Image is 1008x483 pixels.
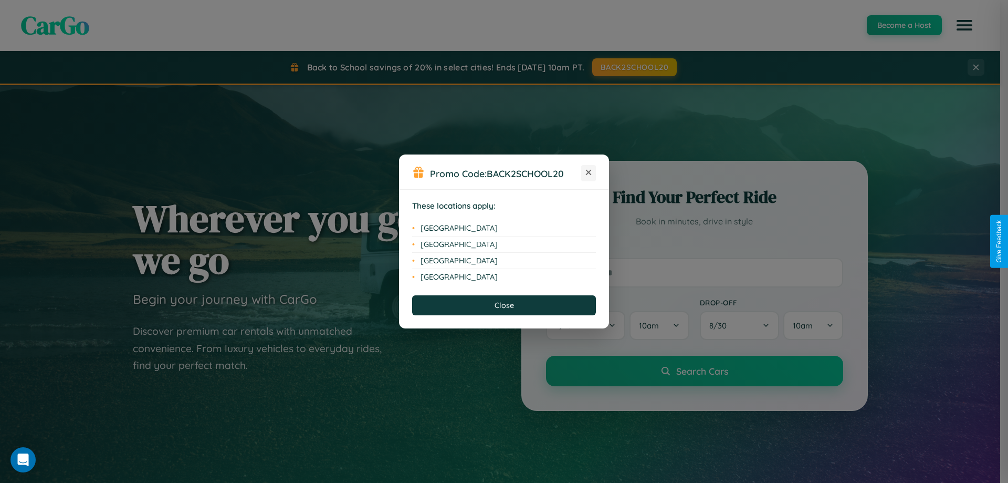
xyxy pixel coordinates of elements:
[412,269,596,285] li: [GEOGRAPHIC_DATA]
[412,237,596,253] li: [GEOGRAPHIC_DATA]
[412,201,496,211] strong: These locations apply:
[10,447,36,472] div: Open Intercom Messenger
[412,295,596,315] button: Close
[430,168,581,179] h3: Promo Code:
[487,168,564,179] b: BACK2SCHOOL20
[995,220,1003,263] div: Give Feedback
[412,253,596,269] li: [GEOGRAPHIC_DATA]
[412,220,596,237] li: [GEOGRAPHIC_DATA]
